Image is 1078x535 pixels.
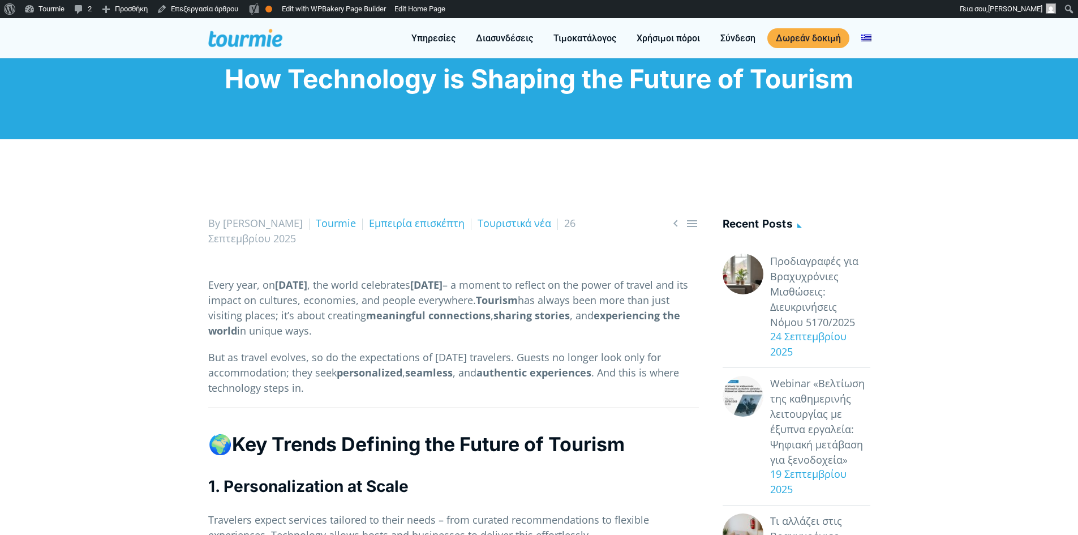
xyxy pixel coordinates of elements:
a: Webinar «Βελτίωση της καθημερινής λειτουργίας με έξυπνα εργαλεία: Ψηφιακή μετάβαση για ξενοδοχεία» [770,376,870,468]
a: Σύνδεση [712,31,764,45]
p: But as travel evolves, so do the expectations of [DATE] travelers. Guests no longer look only for... [208,350,699,396]
a: Εμπειρία επισκέπτη [369,216,465,230]
strong: authentic [476,366,527,379]
a: Tourmie [316,216,356,230]
div: 🌍 [208,431,699,457]
a:  [685,216,699,230]
strong: Tourism [476,293,518,307]
div: 19 Σεπτεμβρίου 2025 [763,466,870,497]
strong: seamless [405,366,453,379]
strong: experiences [530,366,591,379]
h1: How Technology is Shaping the Future of Tourism [208,63,870,94]
span: Previous post [669,216,682,230]
p: Every year, on , the world celebrates – a moment to reflect on the power of travel and its impact... [208,277,699,339]
div: OK [265,6,272,12]
strong: meaningful connections [366,309,491,322]
a:  [669,216,682,230]
strong: sharing stories [493,309,570,322]
span: [PERSON_NAME] [988,5,1042,13]
a: Τουριστικά νέα [478,216,551,230]
strong: [DATE] [410,278,443,292]
a: Προδιαγραφές για Βραχυχρόνιες Μισθώσεις: Διευκρινήσεις Νόμου 5170/2025 [770,254,870,330]
h4: Recent posts [723,216,870,234]
strong: personalized [337,366,402,379]
a: Δωρεάν δοκιμή [767,28,849,48]
strong: world [208,324,237,337]
strong: 1. Personalization at Scale [208,477,409,496]
strong: Key Trends Defining the Future of Tourism [232,433,625,456]
a: Χρήσιμοι πόροι [628,31,708,45]
a: Διασυνδέσεις [467,31,542,45]
div: 24 Σεπτεμβρίου 2025 [763,329,870,359]
a: Υπηρεσίες [403,31,464,45]
a: Τιμοκατάλογος [545,31,625,45]
strong: experiencing the [594,309,680,322]
span: By [PERSON_NAME] [208,216,303,230]
strong: [DATE] [275,278,307,292]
